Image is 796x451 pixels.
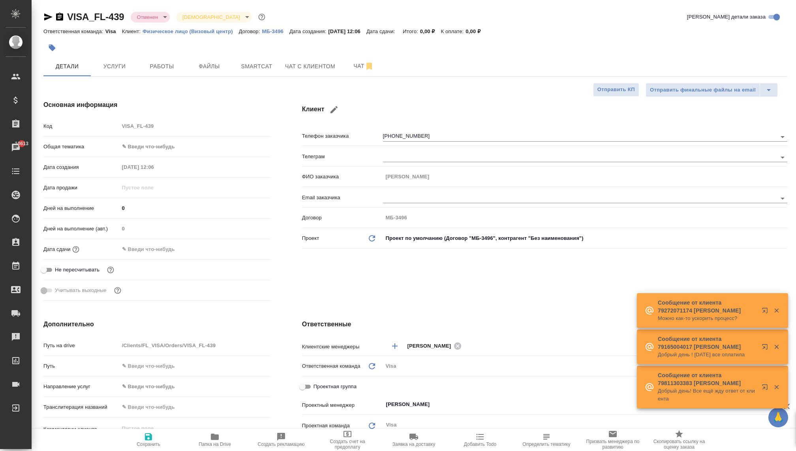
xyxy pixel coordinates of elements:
button: Отправить финальные файлы на email [646,83,760,97]
span: Заявка на доставку [392,442,435,447]
p: Договор: [239,28,262,34]
button: Добавить тэг [43,39,61,56]
span: Не пересчитывать [55,266,99,274]
span: Файлы [190,62,228,71]
button: Создать счет на предоплату [314,429,381,451]
span: Работы [143,62,181,71]
p: Проектный менеджер [302,401,383,409]
button: Добавить Todo [447,429,513,451]
button: Закрыть [768,384,785,391]
button: Добавить менеджера [385,337,404,356]
span: Сохранить [137,442,160,447]
p: Дата создания: [289,28,328,34]
span: Папка на Drive [199,442,231,447]
span: Создать рекламацию [258,442,305,447]
h4: Ответственные [302,320,787,329]
p: К оплате: [441,28,466,34]
a: МБ-3496 [262,28,289,34]
span: Добавить Todo [464,442,496,447]
span: [PERSON_NAME] детали заказа [687,13,766,21]
p: Проект [302,234,319,242]
p: Дата сдачи: [366,28,397,34]
button: Закрыть [768,343,785,350]
input: ✎ Введи что-нибудь [119,401,270,413]
input: Пустое поле [119,182,188,193]
span: Детали [48,62,86,71]
h4: Основная информация [43,100,270,110]
button: Заявка на доставку [381,429,447,451]
button: Open [777,131,788,142]
p: Направление услуг [43,383,119,391]
div: Отменен [176,12,252,22]
input: Пустое поле [119,223,270,234]
span: Отправить финальные файлы на email [650,86,756,95]
p: Дата продажи [43,184,119,192]
p: Путь [43,362,119,370]
button: Открыть в новой вкладке [757,303,776,322]
p: Клиент: [122,28,143,34]
span: Призвать менеджера по развитию [584,439,641,450]
p: Комментарии клиента [43,425,119,433]
div: Проект по умолчанию (Договор "МБ-3496", контрагент "Без наименования") [383,232,787,245]
button: Создать рекламацию [248,429,314,451]
div: ✎ Введи что-нибудь [119,140,270,153]
button: Open [777,152,788,163]
p: Дней на выполнение [43,204,119,212]
p: 0,00 ₽ [420,28,441,34]
p: Можно как-то ускорить процесс? [658,314,757,322]
h4: Дополнительно [43,320,270,329]
p: Дата создания [43,163,119,171]
h4: Клиент [302,100,787,119]
span: 10613 [10,140,33,148]
span: Smartcat [238,62,276,71]
p: Сообщение от клиента 79165004017 [PERSON_NAME] [658,335,757,351]
input: ✎ Введи что-нибудь [119,243,188,255]
input: Пустое поле [383,212,787,223]
input: Пустое поле [119,120,270,132]
span: Определить тематику [522,442,570,447]
button: Сохранить [115,429,182,451]
p: Дней на выполнение (авт.) [43,225,119,233]
button: Скопировать ссылку [55,12,64,22]
p: Добрый день! Все ещё жду ответ от клиента [658,387,757,403]
button: Закрыть [768,307,785,314]
input: Пустое поле [119,340,270,351]
span: Услуги [96,62,133,71]
div: ✎ Введи что-нибудь [122,143,261,151]
button: Open [777,193,788,204]
p: ФИО заказчика [302,173,383,181]
p: Сообщение от клиента 79811303383 [PERSON_NAME] [658,371,757,387]
span: Чат с клиентом [285,62,335,71]
p: Путь на drive [43,342,119,350]
p: Телефон заказчика [302,132,383,140]
p: Дата сдачи [43,245,71,253]
p: Транслитерация названий [43,403,119,411]
p: 0,00 ₽ [466,28,486,34]
button: [DEMOGRAPHIC_DATA] [180,14,242,21]
p: Код [43,122,119,130]
div: split button [646,83,778,97]
p: Итого: [403,28,420,34]
button: Открыть в новой вкладке [757,379,776,398]
p: [DATE] 12:06 [328,28,366,34]
div: Отменен [131,12,170,22]
div: ✎ Введи что-нибудь [119,380,270,393]
p: Проектная команда [302,422,350,430]
div: [PERSON_NAME] [407,341,464,351]
p: Добрый день ! [DATE] все оплатила [658,351,757,359]
button: Отменен [135,14,161,21]
button: Призвать менеджера по развитию [580,429,646,451]
button: Папка на Drive [182,429,248,451]
p: Общая тематика [43,143,119,151]
input: ✎ Введи что-нибудь [119,360,270,372]
span: Отправить КП [597,85,635,94]
span: [PERSON_NAME] [407,342,456,350]
span: Учитывать выходные [55,286,107,294]
a: VISA_FL-439 [67,11,124,22]
input: ✎ Введи что-нибудь [119,202,270,214]
a: Физическое лицо (Визовый центр) [143,28,239,34]
p: Клиентские менеджеры [302,343,383,351]
button: Скопировать ссылку для ЯМессенджера [43,12,53,22]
